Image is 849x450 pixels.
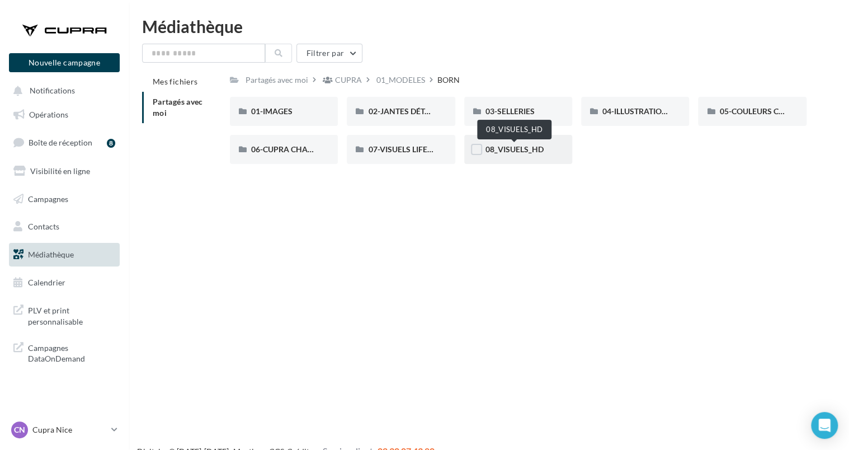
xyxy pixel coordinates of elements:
span: 07-VISUELS LIFESTYLE [368,144,449,154]
span: 02-JANTES DÉTOURÉES [368,106,454,116]
span: Visibilité en ligne [30,166,90,176]
a: Visibilité en ligne [7,160,122,183]
a: Calendrier [7,271,122,294]
a: Médiathèque [7,243,122,266]
div: 08_VISUELS_HD [477,120,551,139]
span: Contacts [28,222,59,231]
span: 03-SELLERIES [485,106,535,116]
a: Contacts [7,215,122,238]
a: Campagnes [7,187,122,211]
div: BORN [437,74,460,86]
span: PLV et print personnalisable [28,303,115,327]
span: 06-CUPRA CHARGER [251,144,328,154]
span: 05-COULEURS CARROSSERIES [719,106,829,116]
div: Open Intercom Messenger [811,412,838,439]
span: Notifications [30,86,75,96]
p: Cupra Nice [32,424,107,435]
span: CN [14,424,25,435]
span: 01-IMAGES [251,106,293,116]
button: Filtrer par [296,44,362,63]
div: 01_MODELES [376,74,425,86]
span: Campagnes DataOnDemand [28,340,115,364]
div: Médiathèque [142,18,836,35]
div: CUPRA [335,74,362,86]
span: 08_VISUELS_HD [485,144,544,154]
span: Opérations [29,110,68,119]
span: Mes fichiers [153,77,197,86]
a: CN Cupra Nice [9,419,120,440]
a: PLV et print personnalisable [7,298,122,331]
a: Boîte de réception8 [7,130,122,154]
div: 8 [107,139,115,148]
a: Opérations [7,103,122,126]
button: Nouvelle campagne [9,53,120,72]
span: Partagés avec moi [153,97,203,118]
span: Campagnes [28,194,68,203]
span: Boîte de réception [29,138,92,147]
div: Partagés avec moi [246,74,308,86]
span: Médiathèque [28,250,74,259]
a: Campagnes DataOnDemand [7,336,122,369]
span: Calendrier [28,278,65,287]
span: 04-ILLUSTRATIONS [602,106,672,116]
